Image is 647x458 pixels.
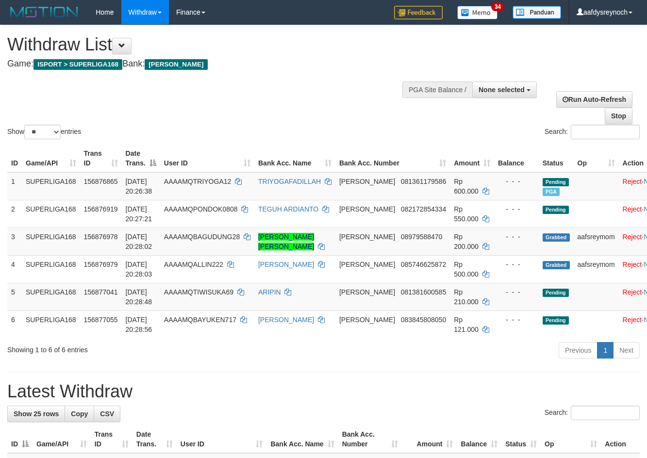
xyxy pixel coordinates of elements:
th: Status: activate to sort column ascending [501,425,541,453]
div: - - - [498,177,535,186]
div: - - - [498,260,535,269]
a: Reject [623,288,642,296]
span: Pending [543,289,569,297]
td: aafsreymom [574,228,619,255]
span: [PERSON_NAME] [339,178,395,185]
span: None selected [479,86,525,94]
span: 156877055 [84,316,118,324]
td: SUPERLIGA168 [22,172,80,200]
span: [DATE] 20:27:21 [126,205,152,223]
span: Rp 500.000 [454,261,479,278]
span: [DATE] 20:28:03 [126,261,152,278]
a: TEGUH ARDIANTO [258,205,318,213]
a: ARIPIN [258,288,281,296]
span: AAAAMQALLIN222 [164,261,223,268]
div: - - - [498,287,535,297]
span: Copy 081381600585 to clipboard [401,288,446,296]
th: User ID: activate to sort column ascending [160,145,254,172]
td: SUPERLIGA168 [22,283,80,311]
th: Bank Acc. Name: activate to sort column ascending [266,425,338,453]
th: Date Trans.: activate to sort column ascending [133,425,177,453]
th: Trans ID: activate to sort column ascending [80,145,122,172]
span: ISPORT > SUPERLIGA168 [33,59,122,70]
th: Trans ID: activate to sort column ascending [91,425,133,453]
a: 1 [597,342,614,359]
a: [PERSON_NAME] [PERSON_NAME] [258,233,314,250]
img: Feedback.jpg [394,6,443,19]
span: Rp 210.000 [454,288,479,306]
th: ID [7,145,22,172]
th: ID: activate to sort column descending [7,425,33,453]
span: Pending [543,206,569,214]
span: Copy 082172854334 to clipboard [401,205,446,213]
span: CSV [100,410,114,418]
span: [PERSON_NAME] [339,233,395,241]
a: Copy [65,406,94,422]
div: - - - [498,315,535,325]
th: Balance [494,145,539,172]
a: Stop [605,108,632,124]
img: panduan.png [513,6,561,19]
span: AAAAMQBAYUKEN717 [164,316,236,324]
span: [PERSON_NAME] [339,288,395,296]
th: Date Trans.: activate to sort column descending [122,145,160,172]
span: 156876978 [84,233,118,241]
div: - - - [498,204,535,214]
td: SUPERLIGA168 [22,228,80,255]
a: Reject [623,233,642,241]
span: Rp 121.000 [454,316,479,333]
th: Op: activate to sort column ascending [541,425,601,453]
span: Pending [543,178,569,186]
th: User ID: activate to sort column ascending [177,425,267,453]
th: Game/API: activate to sort column ascending [33,425,91,453]
span: [PERSON_NAME] [339,316,395,324]
span: 156876865 [84,178,118,185]
span: AAAAMQTRIYOGA12 [164,178,231,185]
th: Op: activate to sort column ascending [574,145,619,172]
td: 6 [7,311,22,338]
div: PGA Site Balance / [402,82,472,98]
th: Balance: activate to sort column ascending [457,425,501,453]
th: Amount: activate to sort column ascending [402,425,457,453]
td: 5 [7,283,22,311]
td: 4 [7,255,22,283]
label: Search: [545,125,640,139]
td: 2 [7,200,22,228]
span: Copy 085746625872 to clipboard [401,261,446,268]
a: Reject [623,178,642,185]
span: [DATE] 20:28:48 [126,288,152,306]
a: TRIYOGAFADILLAH [258,178,321,185]
a: Reject [623,261,642,268]
input: Search: [571,125,640,139]
span: Show 25 rows [14,410,59,418]
span: Rp 600.000 [454,178,479,195]
span: Rp 550.000 [454,205,479,223]
label: Search: [545,406,640,420]
th: Action [601,425,640,453]
span: Copy 083845808050 to clipboard [401,316,446,324]
span: [DATE] 20:28:02 [126,233,152,250]
td: SUPERLIGA168 [22,255,80,283]
img: MOTION_logo.png [7,5,81,19]
button: None selected [472,82,537,98]
h4: Game: Bank: [7,59,422,69]
h1: Latest Withdraw [7,382,640,401]
a: Next [613,342,640,359]
th: Bank Acc. Number: activate to sort column ascending [338,425,402,453]
span: [DATE] 20:28:56 [126,316,152,333]
label: Show entries [7,125,81,139]
a: [PERSON_NAME] [258,316,314,324]
td: 3 [7,228,22,255]
th: Game/API: activate to sort column ascending [22,145,80,172]
span: AAAAMQTIWISUKA69 [164,288,233,296]
span: [PERSON_NAME] [145,59,207,70]
a: Show 25 rows [7,406,65,422]
h1: Withdraw List [7,35,422,54]
td: SUPERLIGA168 [22,311,80,338]
span: Marked by aafheankoy [543,188,560,196]
th: Status [539,145,574,172]
span: 156877041 [84,288,118,296]
td: 1 [7,172,22,200]
a: Previous [559,342,597,359]
span: Grabbed [543,261,570,269]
